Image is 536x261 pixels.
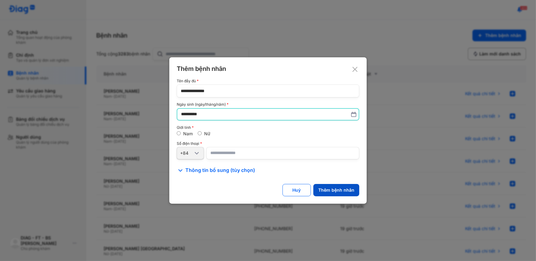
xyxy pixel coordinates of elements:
[185,167,255,174] span: Thông tin bổ sung (tùy chọn)
[177,125,359,130] div: Giới tính
[177,65,359,73] div: Thêm bệnh nhân
[282,184,311,196] button: Huỷ
[180,150,193,156] div: +84
[177,141,359,146] div: Số điện thoại
[183,131,193,136] label: Nam
[204,131,210,136] label: Nữ
[177,102,359,107] div: Ngày sinh (ngày/tháng/năm)
[318,187,354,193] div: Thêm bệnh nhân
[177,79,359,83] div: Tên đầy đủ
[313,184,359,196] button: Thêm bệnh nhân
